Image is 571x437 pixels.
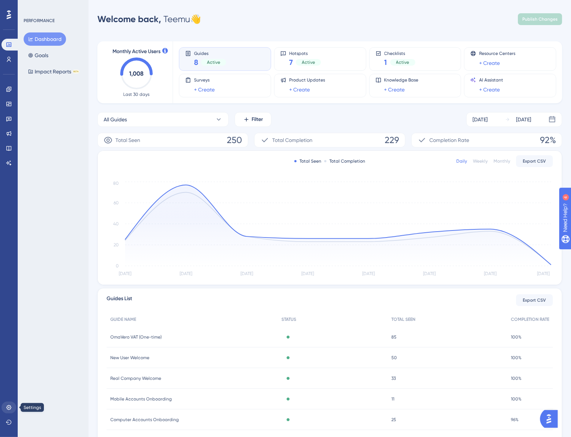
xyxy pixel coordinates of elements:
tspan: 0 [116,263,119,268]
tspan: [DATE] [423,271,436,277]
tspan: [DATE] [537,271,550,277]
span: Publish Changes [522,16,558,22]
span: Total Seen [115,136,140,145]
span: 8 [194,57,198,67]
span: GUIDE NAME [110,316,136,322]
span: Completion Rate [429,136,469,145]
span: Real Company Welcome [110,375,161,381]
tspan: [DATE] [362,271,375,277]
span: Filter [252,115,263,124]
span: Surveys [194,77,215,83]
span: 229 [385,134,399,146]
button: Export CSV [516,294,553,306]
a: + Create [479,59,500,67]
span: 100% [511,355,522,361]
span: 7 [289,57,293,67]
span: OmaVero VAT (One-time) [110,334,162,340]
div: 4 [51,4,53,10]
span: Export CSV [523,297,546,303]
div: Daily [456,158,467,164]
text: 1,008 [129,70,144,77]
button: All Guides [97,112,229,127]
span: Guides [194,51,226,56]
button: Impact ReportsBETA [24,65,84,78]
span: 100% [511,334,522,340]
span: 11 [391,396,394,402]
span: Active [302,59,315,65]
div: Monthly [494,158,510,164]
button: Publish Changes [518,13,562,25]
span: Last 30 days [124,91,150,97]
span: Product Updates [289,77,325,83]
span: Need Help? [17,2,46,11]
button: Filter [235,112,271,127]
span: Computer Accounts Onboarding [110,417,179,423]
span: 92% [540,134,556,146]
span: 33 [391,375,396,381]
span: 100% [511,375,522,381]
a: + Create [289,85,310,94]
span: Total Completion [272,136,312,145]
button: Export CSV [516,155,553,167]
span: Mobile Accounts Onboarding [110,396,172,402]
span: COMPLETION RATE [511,316,549,322]
span: Resource Centers [479,51,515,56]
span: New User Welcome [110,355,149,361]
button: Goals [24,49,53,62]
div: Teemu 👋 [97,13,201,25]
span: Guides List [107,294,132,306]
tspan: [DATE] [240,271,253,277]
span: 100% [511,396,522,402]
tspan: 40 [113,221,119,226]
span: Knowledge Base [384,77,419,83]
span: 85 [391,334,397,340]
button: Dashboard [24,32,66,46]
div: Total Completion [324,158,365,164]
span: Active [396,59,409,65]
div: Weekly [473,158,488,164]
tspan: [DATE] [484,271,496,277]
div: [DATE] [473,115,488,124]
span: AI Assistant [479,77,503,83]
span: Checklists [384,51,415,56]
span: 25 [391,417,396,423]
a: + Create [384,85,405,94]
tspan: 80 [113,181,119,186]
a: + Create [479,85,500,94]
div: PERFORMANCE [24,18,55,24]
iframe: UserGuiding AI Assistant Launcher [540,408,562,430]
tspan: 20 [114,242,119,247]
div: [DATE] [516,115,531,124]
span: STATUS [281,316,296,322]
span: 1 [384,57,387,67]
span: Welcome back, [97,14,161,24]
div: Total Seen [294,158,321,164]
span: 96% [511,417,519,423]
span: Active [207,59,220,65]
div: BETA [73,70,79,73]
span: 250 [227,134,242,146]
tspan: [DATE] [119,271,131,277]
span: All Guides [104,115,127,124]
span: TOTAL SEEN [391,316,415,322]
tspan: [DATE] [180,271,192,277]
span: Monthly Active Users [113,47,160,56]
tspan: 60 [114,200,119,205]
span: Hotspots [289,51,321,56]
span: Export CSV [523,158,546,164]
tspan: [DATE] [301,271,314,277]
a: + Create [194,85,215,94]
span: 50 [391,355,397,361]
